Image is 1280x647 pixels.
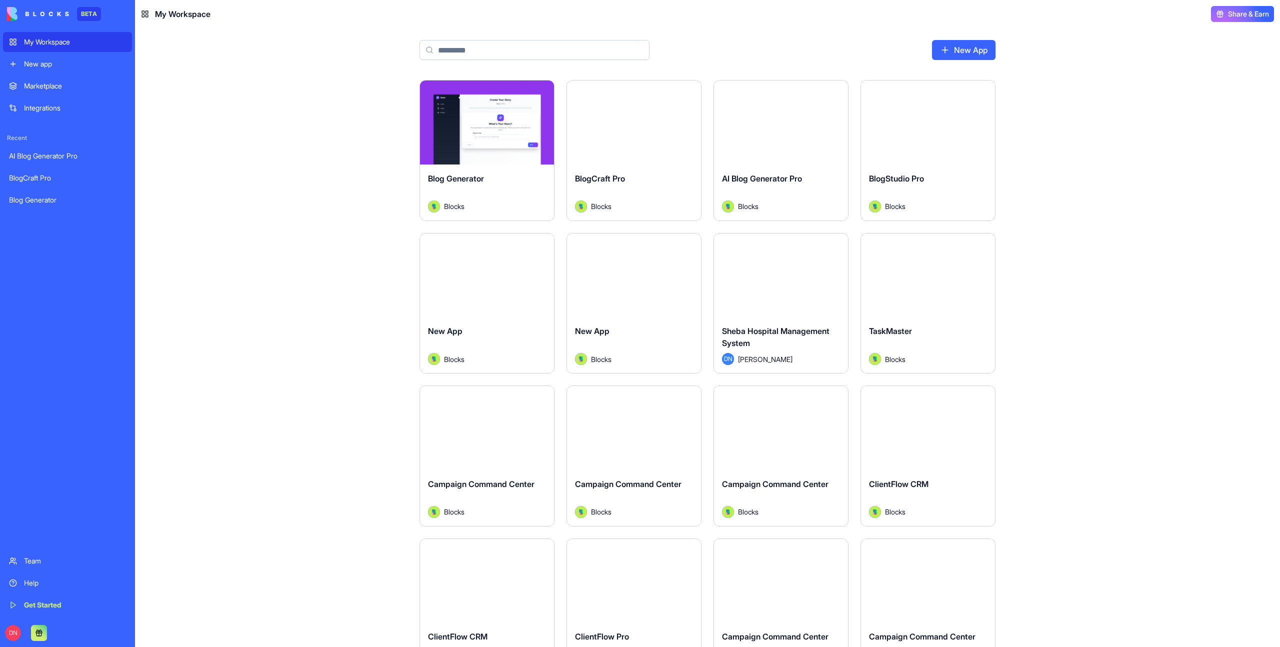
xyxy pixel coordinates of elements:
img: Avatar [722,200,734,212]
img: Avatar [575,353,587,365]
img: Avatar [428,506,440,518]
span: Blocks [444,201,464,211]
img: Avatar [575,506,587,518]
span: Blocks [738,506,758,517]
a: BETA [7,7,101,21]
a: Get Started [3,595,132,615]
span: Blog Generator [428,173,484,183]
img: Avatar [869,353,881,365]
a: Team [3,551,132,571]
span: AI Blog Generator Pro [722,173,802,183]
a: New App [932,40,995,60]
span: Blocks [444,354,464,364]
a: AI Blog Generator ProAvatarBlocks [713,80,848,221]
span: Blocks [591,506,611,517]
span: Campaign Command Center [869,631,975,641]
div: Marketplace [24,81,126,91]
div: Blog Generator [9,195,126,205]
div: BETA [77,7,101,21]
span: Blocks [885,354,905,364]
img: Avatar [869,200,881,212]
span: TaskMaster [869,326,912,336]
div: New app [24,59,126,69]
span: Campaign Command Center [575,479,681,489]
div: Get Started [24,600,126,610]
span: Blocks [885,506,905,517]
span: ClientFlow CRM [428,631,487,641]
span: BlogStudio Pro [869,173,924,183]
span: DN [5,625,21,641]
a: ClientFlow CRMAvatarBlocks [860,385,995,526]
img: Avatar [575,200,587,212]
a: BlogStudio ProAvatarBlocks [860,80,995,221]
span: My Workspace [155,8,210,20]
a: Campaign Command CenterAvatarBlocks [713,385,848,526]
a: Integrations [3,98,132,118]
span: Recent [3,134,132,142]
img: Avatar [722,506,734,518]
a: Blog Generator [3,190,132,210]
span: New App [428,326,462,336]
span: Blocks [885,201,905,211]
a: BlogCraft ProAvatarBlocks [566,80,701,221]
span: Share & Earn [1228,9,1269,19]
a: Campaign Command CenterAvatarBlocks [419,385,554,526]
button: Share & Earn [1211,6,1274,22]
span: ClientFlow CRM [869,479,928,489]
a: New app [3,54,132,74]
span: Campaign Command Center [722,479,828,489]
a: My Workspace [3,32,132,52]
a: Campaign Command CenterAvatarBlocks [566,385,701,526]
span: New App [575,326,609,336]
a: AI Blog Generator Pro [3,146,132,166]
div: AI Blog Generator Pro [9,151,126,161]
span: BlogCraft Pro [575,173,625,183]
a: BlogCraft Pro [3,168,132,188]
span: Campaign Command Center [428,479,534,489]
div: BlogCraft Pro [9,173,126,183]
a: Sheba Hospital Management SystemDN[PERSON_NAME] [713,233,848,374]
div: Integrations [24,103,126,113]
span: Blocks [444,506,464,517]
div: Team [24,556,126,566]
span: Blocks [738,201,758,211]
span: ClientFlow Pro [575,631,629,641]
div: My Workspace [24,37,126,47]
span: Blocks [591,201,611,211]
div: Help [24,578,126,588]
span: DN [722,353,734,365]
a: New AppAvatarBlocks [566,233,701,374]
img: Avatar [428,353,440,365]
a: Marketplace [3,76,132,96]
span: Blocks [591,354,611,364]
a: New AppAvatarBlocks [419,233,554,374]
a: Help [3,573,132,593]
img: Avatar [428,200,440,212]
a: Blog GeneratorAvatarBlocks [419,80,554,221]
img: logo [7,7,69,21]
img: Avatar [869,506,881,518]
a: TaskMasterAvatarBlocks [860,233,995,374]
span: Campaign Command Center [722,631,828,641]
span: Sheba Hospital Management System [722,326,829,348]
span: [PERSON_NAME] [738,354,792,364]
